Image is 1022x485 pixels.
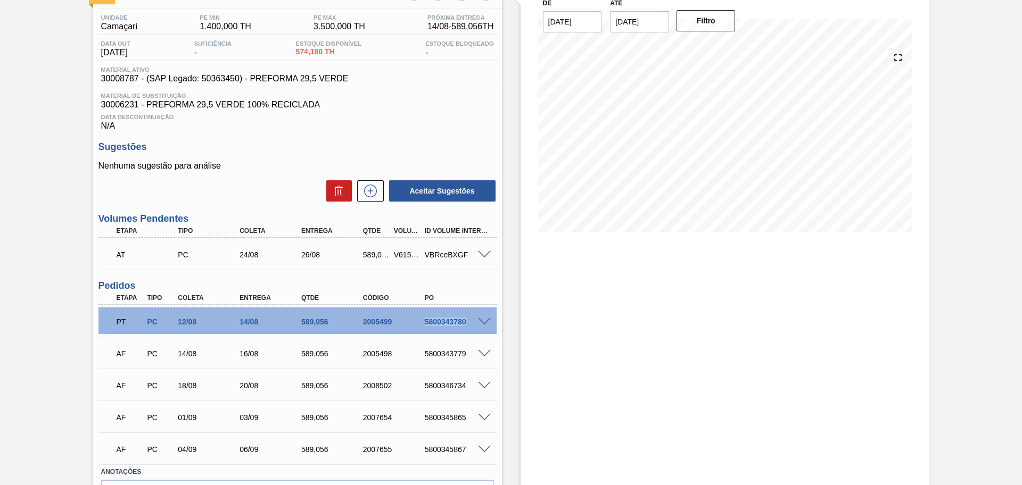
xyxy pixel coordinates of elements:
[101,93,494,99] span: Material de Substituição
[114,374,146,397] div: Aguardando Faturamento
[314,22,365,31] span: 3.500,000 TH
[296,40,361,47] span: Estoque Disponível
[175,349,244,358] div: 14/08/2025
[144,445,176,454] div: Pedido de Compra
[422,294,491,302] div: PO
[299,250,368,259] div: 26/08/2025
[360,349,430,358] div: 2005498
[299,227,368,235] div: Entrega
[299,381,368,390] div: 589,056
[427,22,494,31] span: 14/08 - 589,056 TH
[175,227,244,235] div: Tipo
[427,14,494,21] span: Próxima Entrega
[422,413,491,422] div: 5800345865
[422,381,491,390] div: 5800346734
[360,413,430,422] div: 2007654
[360,294,430,302] div: Código
[114,438,146,461] div: Aguardando Faturamento
[194,40,232,47] span: Suficiência
[117,250,180,259] p: AT
[114,243,183,266] div: Aguardando Informações de Transporte
[101,14,137,21] span: Unidade
[237,250,306,259] div: 24/08/2025
[237,445,306,454] div: 06/09/2025
[117,413,143,422] p: AF
[114,342,146,365] div: Aguardando Faturamento
[144,413,176,422] div: Pedido de Compra
[391,250,423,259] div: V615651
[422,227,491,235] div: Id Volume Interno
[114,406,146,429] div: Aguardando Faturamento
[391,227,423,235] div: Volume Portal
[144,294,176,302] div: Tipo
[192,40,234,57] div: -
[296,48,361,56] span: 574,180 TH
[144,381,176,390] div: Pedido de Compra
[360,381,430,390] div: 2008502
[422,317,491,326] div: 5800343780
[98,161,497,171] p: Nenhuma sugestão para análise
[175,381,244,390] div: 18/08/2025
[98,280,497,291] h3: Pedidos
[117,349,143,358] p: AF
[299,294,368,302] div: Qtde
[237,227,306,235] div: Coleta
[360,317,430,326] div: 2005499
[114,227,183,235] div: Etapa
[425,40,493,47] span: Estoque Bloqueado
[360,227,392,235] div: Qtde
[422,445,491,454] div: 5800345867
[237,381,306,390] div: 20/08/2025
[384,179,497,203] div: Aceitar Sugestões
[423,40,496,57] div: -
[237,413,306,422] div: 03/09/2025
[144,317,176,326] div: Pedido de Compra
[101,100,494,110] span: 30006231 - PREFORMA 29,5 VERDE 100% RECICLADA
[98,110,497,131] div: N/A
[114,294,146,302] div: Etapa
[98,213,497,224] h3: Volumes Pendentes
[543,11,602,32] input: dd/mm/yyyy
[389,180,496,202] button: Aceitar Sugestões
[200,14,251,21] span: PE MIN
[101,48,130,57] span: [DATE]
[237,317,306,326] div: 14/08/2025
[314,14,365,21] span: PE MAX
[117,317,143,326] p: PT
[237,294,306,302] div: Entrega
[422,349,491,358] div: 5800343779
[677,10,736,31] button: Filtro
[299,317,368,326] div: 589,056
[175,413,244,422] div: 01/09/2025
[175,317,244,326] div: 12/08/2025
[321,180,352,202] div: Excluir Sugestões
[360,250,392,259] div: 589,056
[101,40,130,47] span: Data out
[352,180,384,202] div: Nova sugestão
[299,413,368,422] div: 589,056
[237,349,306,358] div: 16/08/2025
[144,349,176,358] div: Pedido de Compra
[98,141,497,153] h3: Sugestões
[101,22,137,31] span: Camaçari
[299,445,368,454] div: 589,056
[117,381,143,390] p: AF
[117,445,143,454] p: AF
[299,349,368,358] div: 589,056
[114,310,146,333] div: Pedido em Trânsito
[101,74,349,83] span: 30008787 - (SAP Legado: 50363450) - PREFORMA 29,5 VERDE
[360,445,430,454] div: 2007655
[101,464,494,480] label: Anotações
[101,66,349,73] span: Material ativo
[422,250,491,259] div: VBRceBXGF
[101,114,494,120] span: Data Descontinuação
[610,11,669,32] input: dd/mm/yyyy
[175,445,244,454] div: 04/09/2025
[200,22,251,31] span: 1.400,000 TH
[175,294,244,302] div: Coleta
[175,250,244,259] div: Pedido de Compra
